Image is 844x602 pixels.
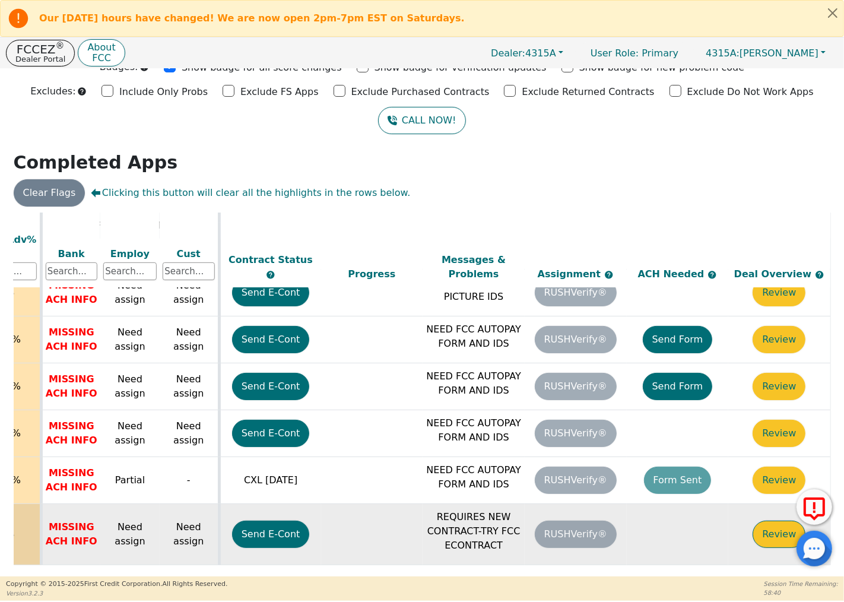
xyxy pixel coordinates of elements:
[41,410,100,457] td: MISSING ACH INFO
[693,44,838,62] button: 4315A:[PERSON_NAME]
[706,47,740,59] span: 4315A:
[426,463,522,492] p: NEED FCC AUTOPAY FORM AND IDS
[6,589,227,598] p: Version 3.2.3
[426,253,522,281] div: Messages & Problems
[753,279,805,306] button: Review
[15,43,65,55] p: FCCEZ
[46,262,98,280] input: Search...
[753,467,805,494] button: Review
[6,579,227,590] p: Copyright © 2015- 2025 First Credit Corporation.
[734,268,824,280] span: Deal Overview
[426,322,522,351] p: NEED FCC AUTOPAY FORM AND IDS
[15,55,65,63] p: Dealer Portal
[579,42,690,65] a: User Role: Primary
[232,326,310,353] button: Send E-Cont
[41,270,100,316] td: MISSING ACH INFO
[30,84,75,99] p: Excludes:
[91,186,410,200] span: Clicking this button will clear all the highlights in the rows below.
[41,457,100,504] td: MISSING ACH INFO
[163,262,215,280] input: Search...
[643,326,713,353] button: Send Form
[219,457,321,504] td: CXL [DATE]
[78,39,125,67] button: AboutFCC
[14,152,178,173] strong: Completed Apps
[100,270,160,316] td: Need assign
[100,410,160,457] td: Need assign
[229,254,313,265] span: Contract Status
[351,85,490,99] p: Exclude Purchased Contracts
[579,42,690,65] p: Primary
[41,316,100,363] td: MISSING ACH INFO
[426,416,522,445] p: NEED FCC AUTOPAY FORM AND IDS
[491,47,556,59] span: 4315A
[378,107,465,134] button: CALL NOW!
[100,363,160,410] td: Need assign
[591,47,639,59] span: User Role :
[324,267,420,281] div: Progress
[160,504,219,565] td: Need assign
[41,504,100,565] td: MISSING ACH INFO
[753,521,805,548] button: Review
[232,420,310,447] button: Send E-Cont
[797,489,832,525] button: Report Error to FCC
[753,373,805,400] button: Review
[753,326,805,353] button: Review
[100,504,160,565] td: Need assign
[232,373,310,400] button: Send E-Cont
[491,47,525,59] span: Dealer:
[160,363,219,410] td: Need assign
[426,510,522,553] p: REQUIRES NEW CONTRACT-TRY FCC ECONTRACT
[103,246,157,261] div: Employ
[822,1,843,25] button: Close alert
[522,85,654,99] p: Exclude Returned Contracts
[160,410,219,457] td: Need assign
[764,588,838,597] p: 58:40
[426,275,522,304] p: PLEASE PROVIDE PICTURE IDS
[232,521,310,548] button: Send E-Cont
[87,43,115,52] p: About
[163,246,215,261] div: Cust
[6,40,75,66] button: FCCEZ®Dealer Portal
[753,420,805,447] button: Review
[14,179,85,207] button: Clear Flags
[687,85,814,99] p: Exclude Do Not Work Apps
[39,12,465,24] b: Our [DATE] hours have changed! We are now open 2pm-7pm EST on Saturdays.
[87,53,115,63] p: FCC
[478,44,576,62] button: Dealer:4315A
[160,270,219,316] td: Need assign
[100,316,160,363] td: Need assign
[103,262,157,280] input: Search...
[160,316,219,363] td: Need assign
[240,85,319,99] p: Exclude FS Apps
[56,40,65,51] sup: ®
[764,579,838,588] p: Session Time Remaining:
[638,268,708,280] span: ACH Needed
[46,246,98,261] div: Bank
[538,268,604,280] span: Assignment
[41,363,100,410] td: MISSING ACH INFO
[160,457,219,504] td: -
[162,580,227,588] span: All Rights Reserved.
[426,369,522,398] p: NEED FCC AUTOPAY FORM AND IDS
[100,457,160,504] td: Partial
[119,85,208,99] p: Include Only Probs
[643,373,713,400] button: Send Form
[706,47,818,59] span: [PERSON_NAME]
[232,279,310,306] button: Send E-Cont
